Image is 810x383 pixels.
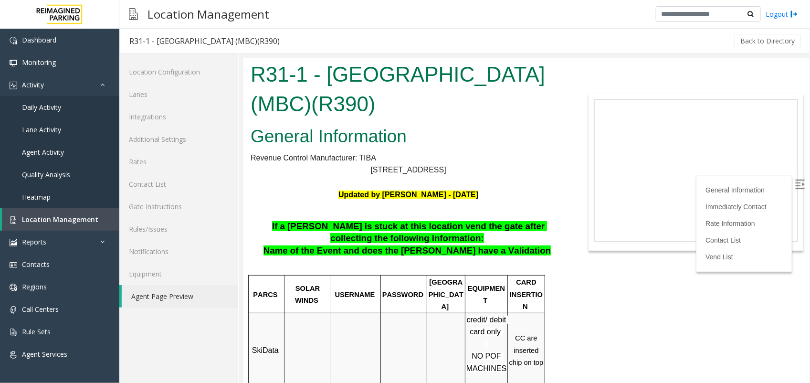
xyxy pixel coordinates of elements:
[223,294,263,314] span: NO POF MACHINES
[22,192,51,202] span: Heatmap
[766,9,798,19] a: Logout
[29,163,304,185] span: If a [PERSON_NAME] is stuck at this location vend the gate after collecting the following informa...
[552,121,561,131] img: Open/Close Sidebar Menu
[119,195,238,218] a: Gate Instructions
[22,350,67,359] span: Agent Services
[119,83,238,106] a: Lanes
[185,220,220,252] span: [GEOGRAPHIC_DATA]
[22,148,64,157] span: Agent Activity
[122,285,238,308] a: Agent Page Preview
[22,80,44,89] span: Activity
[224,226,262,246] span: EQUIPMENT
[7,96,133,104] span: Revenue Control Manufacturer: TIBA
[119,150,238,173] a: Rates
[119,128,238,150] a: Additional Settings
[22,103,61,112] span: Daily Activity
[790,9,798,19] img: logout
[10,284,17,291] img: 'icon'
[223,257,265,278] span: credit/ debit card only
[22,215,98,224] span: Location Management
[22,35,56,44] span: Dashboard
[119,218,238,240] a: Rules/Issues
[462,195,490,202] a: Vend List
[119,106,238,128] a: Integrations
[22,170,70,179] span: Quality Analysis
[462,178,497,186] a: Contact List
[139,233,180,240] span: PASSWORD
[22,125,61,134] span: Lane Activity
[9,288,35,296] span: SkiData
[10,261,17,269] img: 'icon'
[10,351,17,359] img: 'icon'
[10,306,17,314] img: 'icon'
[119,173,238,195] a: Contact List
[119,61,238,83] a: Location Configuration
[10,233,34,240] span: PARCS
[10,82,17,89] img: 'icon'
[462,145,523,152] a: Immediately Contact
[7,66,323,91] h2: General Information
[22,237,46,246] span: Reports
[20,187,307,197] span: Name of the Event and does the [PERSON_NAME] have a Validation
[10,37,17,44] img: 'icon'
[119,263,238,285] a: Equipment
[266,220,299,252] span: CARD INSERTION
[22,305,59,314] span: Call Centers
[10,216,17,224] img: 'icon'
[10,59,17,67] img: 'icon'
[95,132,235,140] font: Updated by [PERSON_NAME] - [DATE]
[119,240,238,263] a: Notifications
[52,226,78,246] span: SOLAR WINDS
[22,58,56,67] span: Monitoring
[266,276,300,308] span: CC are inserted chip on top
[92,233,132,240] span: USERNAME
[10,239,17,246] img: 'icon'
[2,208,119,231] a: Location Management
[462,128,521,136] a: General Information
[10,329,17,336] img: 'icon'
[22,260,50,269] span: Contacts
[734,34,801,48] button: Back to Directory
[7,106,323,118] p: [STREET_ADDRESS]
[7,1,323,60] h1: R31-1 - [GEOGRAPHIC_DATA] (MBC)(R390)
[129,35,280,47] div: R31-1 - [GEOGRAPHIC_DATA] (MBC)(R390)
[143,2,274,26] h3: Location Management
[129,2,138,26] img: pageIcon
[22,327,51,336] span: Rule Sets
[462,161,512,169] a: Rate Information
[22,282,47,291] span: Regions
